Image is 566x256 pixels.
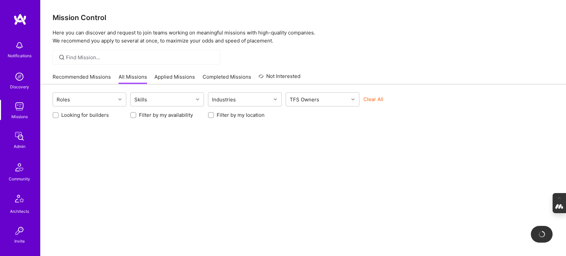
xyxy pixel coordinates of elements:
img: Architects [11,192,27,208]
img: bell [13,39,26,52]
i: icon Chevron [274,98,277,101]
button: Clear All [363,96,383,103]
a: Applied Missions [154,73,195,84]
label: Filter by my availability [139,111,193,118]
label: Filter by my location [217,111,265,118]
div: Admin [14,143,25,150]
div: Missions [11,113,28,120]
p: Here you can discover and request to join teams working on meaningful missions with high-quality ... [53,29,554,45]
a: All Missions [119,73,147,84]
div: Industries [210,95,237,104]
div: Skills [133,95,149,104]
div: Community [9,175,30,182]
div: Roles [55,95,72,104]
i: icon Chevron [196,98,199,101]
a: Completed Missions [203,73,251,84]
img: admin teamwork [13,130,26,143]
i: icon Chevron [351,98,355,101]
div: Notifications [8,52,31,59]
i: icon SearchGrey [58,54,66,61]
label: Looking for builders [61,111,109,118]
input: Find Mission... [66,54,215,61]
div: Architects [10,208,29,215]
i: icon Chevron [118,98,122,101]
div: TFS Owners [288,95,321,104]
img: logo [13,13,27,25]
div: Discovery [10,83,29,90]
img: Community [11,159,27,175]
img: Invite [13,224,26,238]
img: loading [537,230,546,239]
a: Recommended Missions [53,73,111,84]
div: Invite [14,238,25,245]
img: discovery [13,70,26,83]
img: teamwork [13,100,26,113]
h3: Mission Control [53,13,554,22]
a: Not Interested [259,72,300,84]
